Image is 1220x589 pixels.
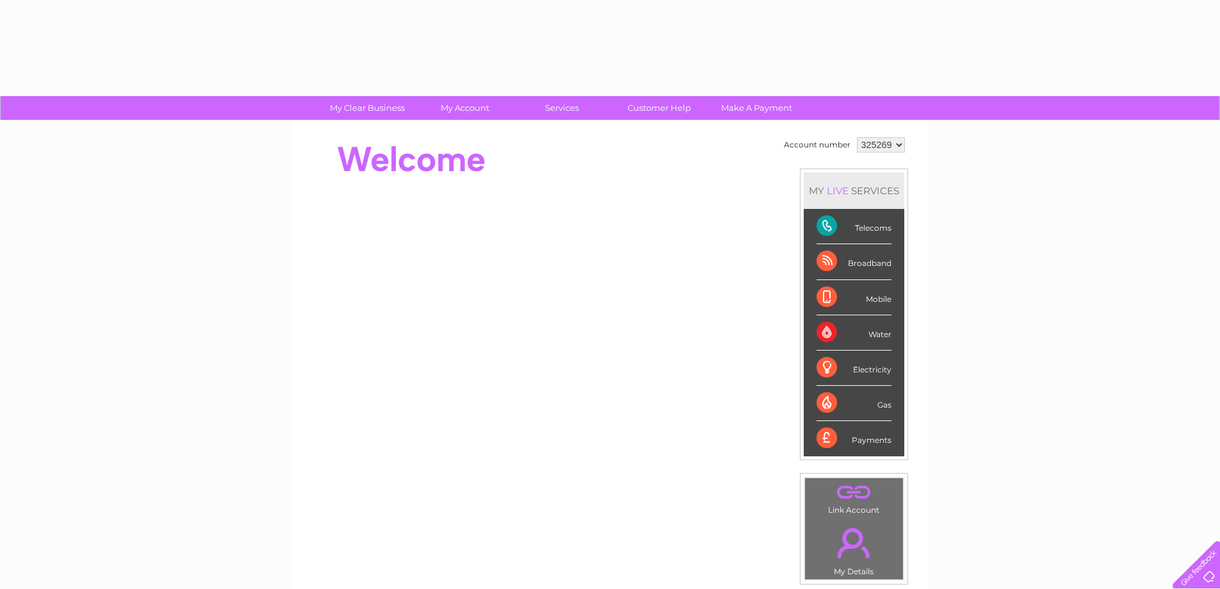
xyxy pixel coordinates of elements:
td: Link Account [804,477,904,518]
a: Make A Payment [704,96,809,120]
div: Gas [817,386,891,421]
a: My Clear Business [314,96,420,120]
a: My Account [412,96,517,120]
div: Mobile [817,280,891,315]
div: Payments [817,421,891,456]
a: . [808,520,900,565]
div: Telecoms [817,209,891,244]
a: . [808,481,900,504]
div: MY SERVICES [804,172,904,209]
td: My Details [804,517,904,580]
div: LIVE [824,185,851,197]
a: Customer Help [606,96,712,120]
a: Services [509,96,615,120]
td: Account number [781,134,854,156]
div: Water [817,315,891,351]
div: Broadband [817,244,891,279]
div: Electricity [817,351,891,386]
